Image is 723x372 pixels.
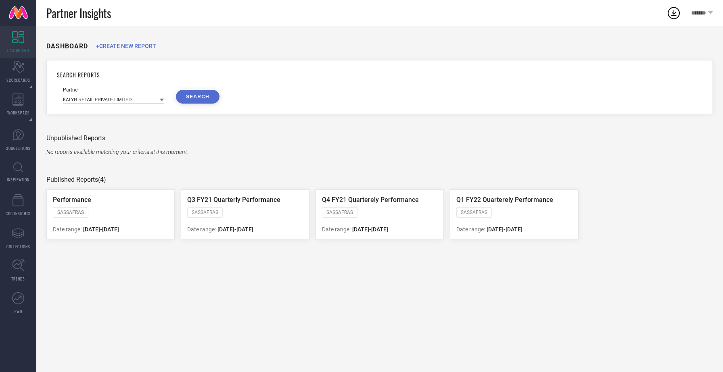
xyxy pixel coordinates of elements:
[46,149,188,155] span: No reports available matching your criteria at this moment.
[57,71,702,79] h1: SEARCH REPORTS
[187,226,216,233] span: Date range:
[6,243,30,249] span: COLLECTIONS
[217,226,253,233] span: [DATE] - [DATE]
[53,226,81,233] span: Date range:
[6,145,31,151] span: SUGGESTIONS
[352,226,388,233] span: [DATE] - [DATE]
[322,196,419,204] span: Q4 FY21 Quarterely Performance
[667,6,681,20] div: Open download list
[456,196,553,204] span: Q1 FY22 Quarterely Performance
[487,226,522,233] span: [DATE] - [DATE]
[63,87,164,93] div: Partner
[46,176,713,183] div: Published Reports (4)
[7,177,29,183] span: INSPIRATION
[7,47,29,53] span: DASHBOARD
[11,276,25,282] span: TRENDS
[461,210,487,215] span: SASSAFRAS
[6,77,30,83] span: SCORECARDS
[46,5,111,21] span: Partner Insights
[456,226,485,233] span: Date range:
[326,210,353,215] span: SASSAFRAS
[46,42,88,50] h1: DASHBOARD
[15,308,22,314] span: FWD
[176,90,219,104] button: SEARCH
[83,226,119,233] span: [DATE] - [DATE]
[53,196,91,204] span: Performance
[57,210,84,215] span: SASSAFRAS
[322,226,351,233] span: Date range:
[187,196,280,204] span: Q3 FY21 Quarterly Performance
[96,43,156,49] span: +CREATE NEW REPORT
[6,210,31,216] span: CDC INSIGHTS
[46,134,713,142] div: Unpublished Reports
[192,210,218,215] span: SASSAFRAS
[7,110,29,116] span: WORKSPACE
